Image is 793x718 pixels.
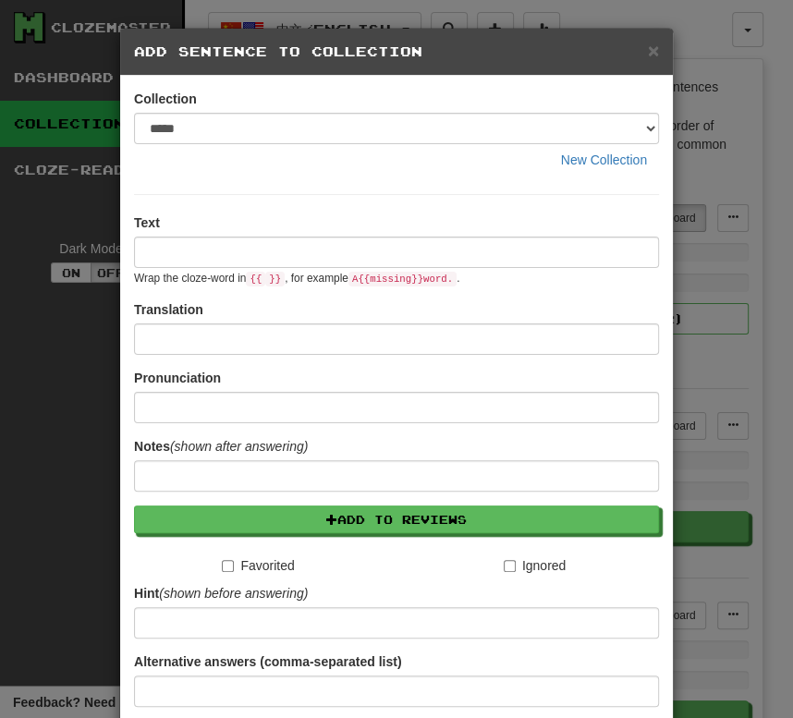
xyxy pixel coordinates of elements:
button: Close [648,41,659,60]
em: (shown after answering) [170,439,308,454]
label: Pronunciation [134,369,221,387]
label: Ignored [504,556,566,575]
h5: Add Sentence to Collection [134,43,659,61]
label: Hint [134,584,308,602]
label: Translation [134,300,203,319]
label: Collection [134,90,197,108]
label: Notes [134,437,308,456]
input: Favorited [222,560,234,572]
button: Add to Reviews [134,505,659,533]
span: × [648,40,659,61]
button: New Collection [549,144,659,176]
small: Wrap the cloze-word in , for example . [134,272,459,285]
label: Favorited [222,556,294,575]
label: Text [134,213,160,232]
code: }} [265,272,285,286]
code: A {{ missing }} word. [348,272,457,286]
input: Ignored [504,560,516,572]
em: (shown before answering) [159,586,308,601]
code: {{ [246,272,265,286]
label: Alternative answers (comma-separated list) [134,652,401,671]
